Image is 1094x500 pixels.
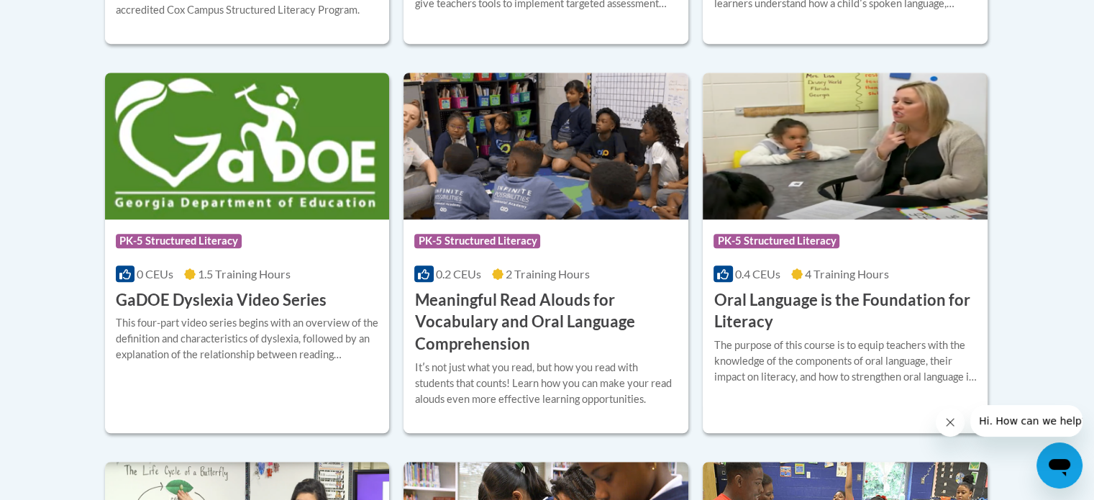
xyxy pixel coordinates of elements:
[714,289,977,334] h3: Oral Language is the Foundation for Literacy
[105,73,390,433] a: Course LogoPK-5 Structured Literacy0 CEUs1.5 Training Hours GaDOE Dyslexia Video SeriesThis four-...
[116,234,242,248] span: PK-5 Structured Literacy
[714,234,839,248] span: PK-5 Structured Literacy
[9,10,117,22] span: Hi. How can we help?
[198,267,291,281] span: 1.5 Training Hours
[714,337,977,385] div: The purpose of this course is to equip teachers with the knowledge of the components of oral lang...
[703,73,988,433] a: Course LogoPK-5 Structured Literacy0.4 CEUs4 Training Hours Oral Language is the Foundation for L...
[105,73,390,219] img: Course Logo
[404,73,688,219] img: Course Logo
[436,267,481,281] span: 0.2 CEUs
[414,289,678,355] h3: Meaningful Read Alouds for Vocabulary and Oral Language Comprehension
[414,234,540,248] span: PK-5 Structured Literacy
[936,408,965,437] iframe: Close message
[404,73,688,433] a: Course LogoPK-5 Structured Literacy0.2 CEUs2 Training Hours Meaningful Read Alouds for Vocabulary...
[116,315,379,363] div: This four-part video series begins with an overview of the definition and characteristics of dysl...
[116,289,327,312] h3: GaDOE Dyslexia Video Series
[506,267,590,281] span: 2 Training Hours
[703,73,988,219] img: Course Logo
[414,360,678,407] div: Itʹs not just what you read, but how you read with students that counts! Learn how you can make y...
[805,267,889,281] span: 4 Training Hours
[735,267,780,281] span: 0.4 CEUs
[970,405,1082,437] iframe: Message from company
[1036,442,1082,488] iframe: Button to launch messaging window
[137,267,173,281] span: 0 CEUs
